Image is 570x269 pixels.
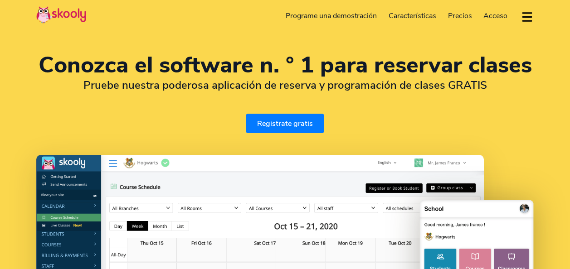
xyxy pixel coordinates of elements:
[36,78,534,92] h2: Pruebe nuestra poderosa aplicación de reserva y programación de clases GRATIS
[448,11,472,21] span: Precios
[383,9,442,23] a: Características
[36,54,534,76] h1: Conozca el software n. ° 1 para reservar clases
[280,9,383,23] a: Programe una demostración
[246,114,324,133] a: Registrate gratis
[36,6,86,24] img: Skooly
[483,11,507,21] span: Acceso
[442,9,478,23] a: Precios
[477,9,513,23] a: Acceso
[521,6,534,27] button: dropdown menu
